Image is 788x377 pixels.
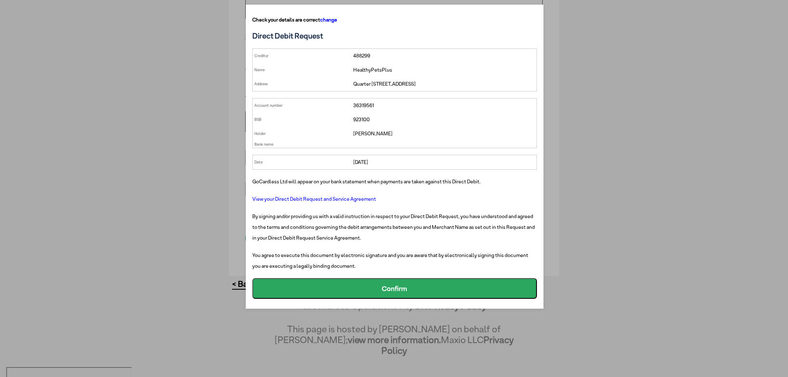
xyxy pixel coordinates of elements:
[252,278,537,299] button: Confirm
[320,17,337,23] a: change
[352,48,537,63] td: 488299
[252,14,537,25] p: Check your details are correct
[252,211,537,243] p: By signing and/or providing us with a valid instruction in respect to your Direct Debit Request, ...
[252,176,537,187] p: GoCardless Ltd will appear on your bank statement when payments are taken against this Direct Debit.
[352,155,537,169] td: [DATE]
[252,196,376,202] a: View your Direct Debit Request and Service Agreement
[252,155,352,169] td: Date
[252,141,352,148] td: Bank name
[252,113,352,127] td: BSB
[252,48,352,63] td: Creditor
[252,127,352,141] td: Holder
[252,32,537,40] h2: Direct Debit Request
[352,127,537,141] td: [PERSON_NAME]
[252,77,352,91] td: Address
[352,98,537,113] td: 36319561
[252,63,352,77] td: Name
[352,77,537,91] td: Quarter [STREET_ADDRESS]
[252,98,352,113] td: Account number
[352,113,537,127] td: 923100
[352,63,537,77] td: HealthyPetsPlus
[252,250,537,271] p: You agree to execute this document by electronic signature and you are aware that by electronical...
